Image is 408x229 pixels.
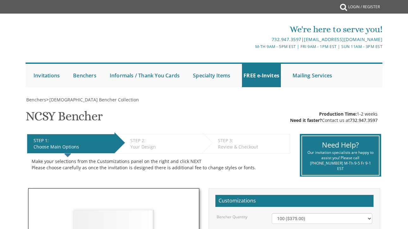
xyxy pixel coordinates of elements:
[291,64,334,87] a: Mailing Services
[290,111,378,124] div: 1-2 weeks Contact us at
[217,214,247,220] label: Bencher Quantity
[218,144,286,150] div: Review & Checkout
[130,144,199,150] div: Your Design
[350,117,378,123] a: 732.947.3597
[26,109,102,128] h1: NCSY Bencher
[191,64,232,87] a: Specialty Items
[145,43,382,50] div: M-Th 9am - 5pm EST | Fri 9am - 1pm EST | Sun 11am - 3pm EST
[215,195,374,207] h2: Customizations
[34,144,111,150] div: Choose Main Options
[71,64,98,87] a: Benchers
[145,36,382,43] div: |
[26,97,46,103] a: Benchers
[304,36,382,42] a: [EMAIL_ADDRESS][DOMAIN_NAME]
[290,117,322,123] span: Need it faster?
[130,137,199,144] div: STEP 2:
[32,64,61,87] a: Invitations
[108,64,181,87] a: Informals / Thank You Cards
[32,158,285,171] div: Make your selections from the Customizations panel on the right and click NEXT Please choose care...
[242,64,281,87] a: FREE e-Invites
[49,97,139,103] a: [DEMOGRAPHIC_DATA] Bencher Collection
[46,97,139,103] span: >
[218,137,286,144] div: STEP 3:
[307,140,374,150] div: Need Help?
[145,23,382,36] div: We're here to serve you!
[307,150,374,172] div: Our invitation specialists are happy to assist you! Please call [PHONE_NUMBER] M-Th 9-5 Fr 9-1 EST
[34,137,111,144] div: STEP 1:
[319,111,357,117] span: Production Time:
[272,36,301,42] a: 732.947.3597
